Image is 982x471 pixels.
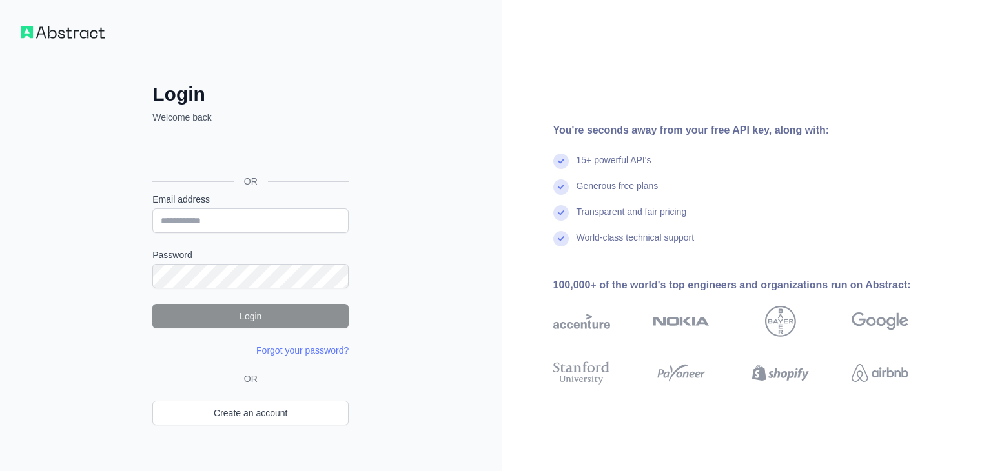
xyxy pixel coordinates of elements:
[146,138,353,166] iframe: Sign in with Google Button
[256,345,349,356] a: Forgot your password?
[577,231,695,257] div: World-class technical support
[152,248,349,261] label: Password
[152,111,349,124] p: Welcome back
[577,154,651,179] div: 15+ powerful API's
[852,359,908,387] img: airbnb
[234,175,268,188] span: OR
[152,193,349,206] label: Email address
[577,179,659,205] div: Generous free plans
[553,277,950,293] div: 100,000+ of the world's top engineers and organizations run on Abstract:
[21,26,105,39] img: Workflow
[553,205,569,221] img: check mark
[152,401,349,425] a: Create an account
[152,83,349,106] h2: Login
[553,359,610,387] img: stanford university
[577,205,687,231] div: Transparent and fair pricing
[653,306,710,337] img: nokia
[852,306,908,337] img: google
[553,179,569,195] img: check mark
[239,372,263,385] span: OR
[553,123,950,138] div: You're seconds away from your free API key, along with:
[553,231,569,246] img: check mark
[752,359,809,387] img: shopify
[653,359,710,387] img: payoneer
[152,304,349,328] button: Login
[553,306,610,337] img: accenture
[765,306,796,337] img: bayer
[553,154,569,169] img: check mark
